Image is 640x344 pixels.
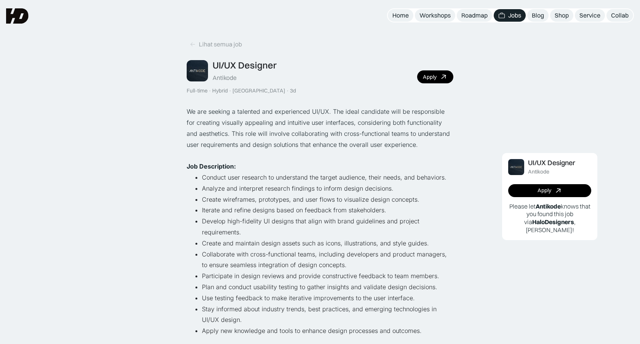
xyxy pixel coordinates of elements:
[611,11,629,19] div: Collab
[419,11,451,19] div: Workshops
[606,9,633,22] a: Collab
[415,9,455,22] a: Workshops
[202,172,453,183] li: Conduct user research to understand the target audience, their needs, and behaviors.
[202,216,453,238] li: Develop high-fidelity UI designs that align with brand guidelines and project requirements.
[187,106,453,150] p: We are seeking a talented and experienced UI/UX. The ideal candidate will be responsible for crea...
[508,202,591,234] p: Please let knows that you found this job via , [PERSON_NAME]!
[202,205,453,216] li: Iterate and refine designs based on feedback from stakeholders.
[508,184,591,197] a: Apply
[423,74,437,80] div: Apply
[187,150,453,161] p: ‍
[555,11,569,19] div: Shop
[213,60,277,71] div: UI/UX Designer
[417,70,453,83] a: Apply
[187,38,245,51] a: Lihat semua job
[202,304,453,326] li: Stay informed about industry trends, best practices, and emerging technologies in UI/UX design.
[528,159,575,167] div: UI/UX Designer
[538,187,551,194] div: Apply
[199,40,242,48] div: Lihat semua job
[508,11,521,19] div: Jobs
[575,9,605,22] a: Service
[528,169,549,175] div: Antikode
[212,88,228,94] div: Hybrid
[232,88,285,94] div: [GEOGRAPHIC_DATA]
[392,11,409,19] div: Home
[527,9,549,22] a: Blog
[202,238,453,249] li: Create and maintain design assets such as icons, illustrations, and style guides.
[202,194,453,205] li: Create wireframes, prototypes, and user flows to visualize design concepts.
[290,88,296,94] div: 3d
[187,162,236,170] strong: Job Description:
[202,183,453,194] li: Analyze and interpret research findings to inform design decisions.
[457,9,492,22] a: Roadmap
[494,9,526,22] a: Jobs
[202,271,453,282] li: Participate in design reviews and provide constructive feedback to team members.
[208,88,211,94] div: ·
[286,88,289,94] div: ·
[536,202,561,210] b: Antikode
[508,159,524,175] img: Job Image
[202,249,453,271] li: Collaborate with cross-functional teams, including developers and product managers, to ensure sea...
[532,218,574,226] b: HaloDesigners
[229,88,232,94] div: ·
[187,60,208,81] img: Job Image
[388,9,413,22] a: Home
[202,282,453,293] li: Plan and conduct usability testing to gather insights and validate design decisions.
[202,293,453,304] li: Use testing feedback to make iterative improvements to the user interface.
[187,88,208,94] div: Full-time
[579,11,600,19] div: Service
[550,9,573,22] a: Shop
[213,74,237,82] div: Antikode
[461,11,488,19] div: Roadmap
[202,325,453,336] li: Apply new knowledge and tools to enhance design processes and outcomes.
[532,11,544,19] div: Blog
